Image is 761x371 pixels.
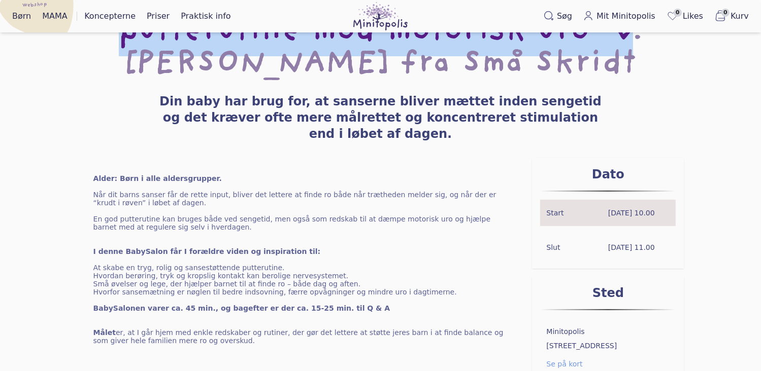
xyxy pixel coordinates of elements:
h3: Din baby har brug for, at sanserne bliver mættet inden sengetid og det kræver ofte mere målrettet... [153,93,608,142]
span: Likes [683,10,703,22]
p: En god putterutine kan bruges både ved sengetid, men også som redskab til at dæmpe motorisk uro o... [93,215,516,231]
strong: BabySalonen varer ca. 45 min., og bagefter er der ca. 15-25 min. til Q & A [93,304,390,312]
span: [DATE] 11.00 [608,242,670,252]
p: Små øvelser og lege, der hjælper barnet til at finde ro – både dag og aften. [93,280,516,288]
h3: Dato [540,166,676,182]
span: [DATE] 10.00 [608,208,670,218]
span: Kurv [731,10,749,22]
span: Start [546,208,608,218]
p: Når dit barns sanser får de rette input, bliver det lettere at finde ro både når trætheden melder... [93,191,516,207]
button: Søg [540,8,576,24]
p: er, at I går hjem med enkle redskaber og rutiner, der gør det lettere at støtte jeres barn i at f... [93,328,516,345]
a: MAMA [38,8,72,24]
img: Minitopolis logo [353,2,408,30]
span: 0 [721,9,730,17]
a: Praktisk info [177,8,235,24]
span: [STREET_ADDRESS] [546,341,670,351]
a: Koncepterne [80,8,140,24]
a: Børn [8,8,35,24]
strong: Målet [93,328,116,337]
span: Mit Minitopolis [597,10,655,22]
span: Minitopolis [546,326,670,337]
a: Se på kort [546,359,582,369]
p: At skabe en tryg, rolig og sansestøttende putterutine. [93,264,516,272]
a: 0Likes [663,8,707,25]
h3: Sted [540,285,676,301]
strong: Alder: Børn i alle aldersgrupper. [93,174,222,182]
a: Priser [143,8,174,24]
span: Slut [546,242,608,252]
a: Mit Minitopolis [579,8,659,24]
p: Hvordan berøring, tryk og kropslig kontakt kan berolige nervesystemet. [93,272,516,280]
span: 0 [674,9,682,17]
strong: I denne BabySalon får I forældre viden og inspiration til: [93,247,321,255]
p: Hvorfor sansemætning er nøglen til bedre indsovning, færre opvågninger og mindre uro i dagtimerne. [93,288,516,296]
button: 0Kurv [710,8,753,25]
span: Søg [557,10,572,22]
